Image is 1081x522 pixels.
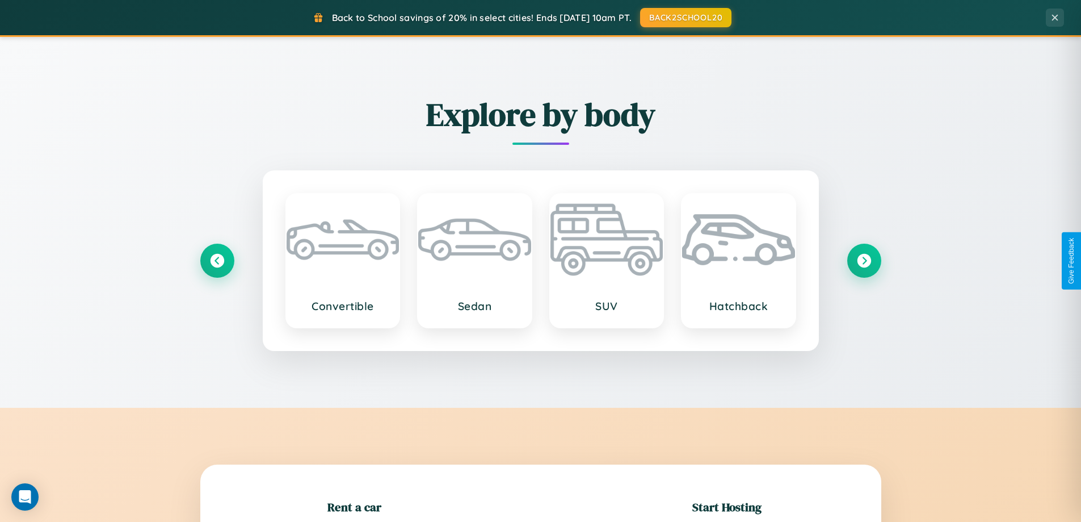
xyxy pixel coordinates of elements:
[692,499,762,515] h2: Start Hosting
[332,12,632,23] span: Back to School savings of 20% in select cities! Ends [DATE] 10am PT.
[327,499,381,515] h2: Rent a car
[200,93,881,136] h2: Explore by body
[1067,238,1075,284] div: Give Feedback
[430,299,520,313] h3: Sedan
[693,299,784,313] h3: Hatchback
[298,299,388,313] h3: Convertible
[11,483,39,511] div: Open Intercom Messenger
[640,8,731,27] button: BACK2SCHOOL20
[562,299,652,313] h3: SUV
